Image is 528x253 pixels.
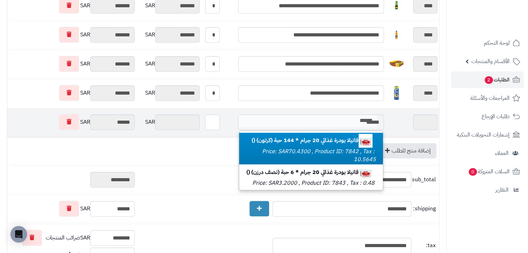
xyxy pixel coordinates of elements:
[389,86,403,100] img: 1748079250-71dCJcNq28L._AC_SL1500-40x40.jpg
[246,168,376,176] b: فانيلا بودرة غذائي 20 جرام * 6 حبة (نصف درزن) ()
[138,56,200,72] div: SAR
[9,114,135,130] div: SAR
[389,57,403,71] img: 1747744474-71zgZFEaPDL._AC_SL1500-40x40.jpg
[451,163,524,180] a: السلات المتروكة0
[485,76,493,84] span: 2
[413,242,436,250] span: tax:
[46,234,80,242] span: ضرائب المنتجات
[9,230,135,246] div: SAR
[468,167,510,176] span: السلات المتروكة
[9,56,135,72] div: SAR
[481,112,510,121] span: طلبات الإرجاع
[252,179,375,187] small: Price: SAR3.2000 , Product ID: 7843 , Tax : 0.48
[457,130,510,140] span: إشعارات التحويلات البنكية
[471,56,510,66] span: الأقسام والمنتجات
[484,75,510,85] span: الطلبات
[451,108,524,125] a: طلبات الإرجاع
[9,201,135,217] div: SAR
[451,35,524,51] a: لوحة التحكم
[138,85,200,101] div: SAR
[9,27,135,43] div: SAR
[262,147,376,164] small: Price: SAR70.4300 , Product ID: 7842 , Tax : 10.5645
[451,127,524,143] a: إشعارات التحويلات البنكية
[413,205,436,213] span: shipping:
[10,226,27,243] div: Open Intercom Messenger
[252,136,376,145] b: فانيلا بودرة غذائي 20 جرام * 144 حبة (كرتون) ()
[469,168,477,176] span: 0
[470,93,510,103] span: المراجعات والأسئلة
[451,90,524,106] a: المراجعات والأسئلة
[9,85,135,101] div: SAR
[378,143,436,158] a: إضافة منتج للطلب
[495,148,509,158] span: العملاء
[359,165,372,179] img: 1747424938-C7pyjoktt6zdJb2xN6BYOHF4myQ5GDJ8-40x40.jpg
[389,28,403,42] img: 1747731863-ac194b7e-f7bf-4824-82f7-bed9cd35-40x40.jpg
[451,145,524,162] a: العملاء
[413,176,436,184] span: sub_total:
[138,114,200,130] div: SAR
[484,38,510,48] span: لوحة التحكم
[481,19,521,34] img: logo-2.png
[495,185,509,195] span: التقارير
[451,71,524,88] a: الطلبات2
[359,134,372,148] img: 1747424937-C7pyjoktt6zdJb2xN6BYOHF4myQ5GDJ8-40x40.jpg
[451,182,524,198] a: التقارير
[138,27,200,43] div: SAR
